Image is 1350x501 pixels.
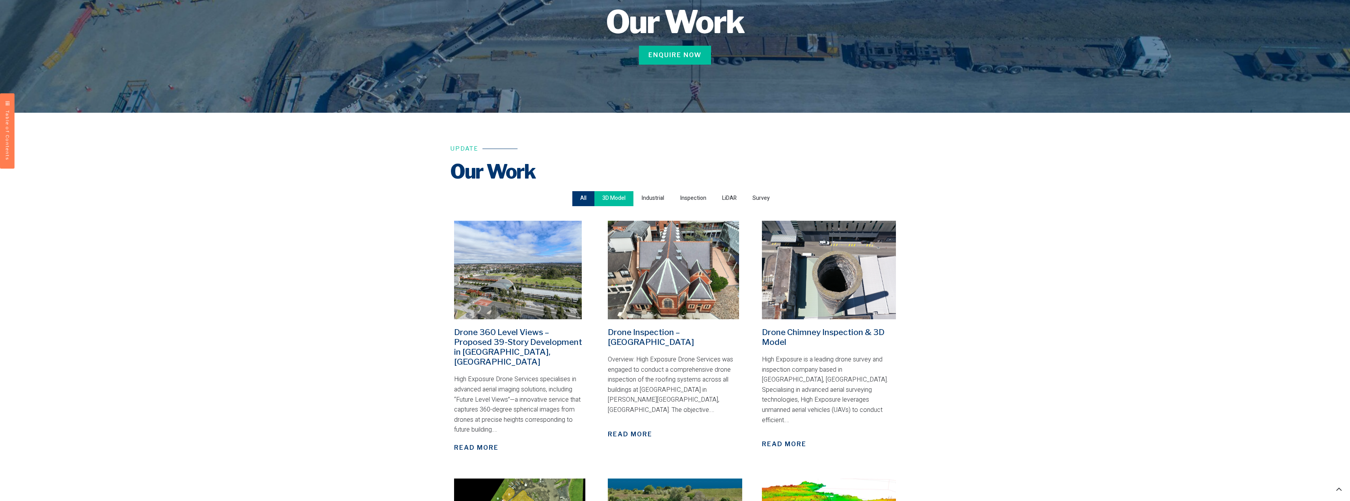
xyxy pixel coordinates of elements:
[450,160,900,183] h2: Our Work
[639,46,711,65] a: Enquire Now
[641,193,664,204] span: Industrial
[5,110,10,161] span: Table of Contents
[454,327,582,367] a: Drone 360 Level Views – Proposed 39-Story Development in [GEOGRAPHIC_DATA], [GEOGRAPHIC_DATA]
[762,355,896,425] p: High Exposure is a leading drone survey and inspection company based in [GEOGRAPHIC_DATA], [GEOGR...
[608,327,694,347] a: Drone Inspection – [GEOGRAPHIC_DATA]
[680,193,706,204] span: Inspection
[580,193,587,204] span: All
[762,440,806,449] a: Read More
[608,430,652,439] a: Read More
[427,6,924,38] h1: Our Work
[648,50,702,60] span: Enquire Now
[602,193,626,204] span: 3D Model
[752,193,770,204] span: Survey
[762,327,884,347] a: Drone Chimney Inspection & 3D Model
[454,374,588,435] div: High Exposure Drone Services specialises in advanced aerial imaging solutions, including “Future ...
[450,146,479,152] h6: Update
[608,355,742,415] p: Overview: High Exposure Drone Services was engaged to conduct a comprehensive drone inspection of...
[722,193,737,204] span: LiDAR
[454,443,499,453] a: Read More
